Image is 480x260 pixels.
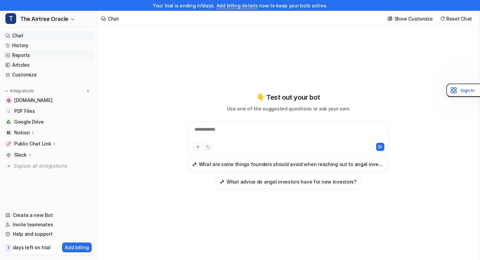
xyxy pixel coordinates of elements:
a: Reports [3,51,94,60]
span: Explore all integrations [14,161,91,171]
p: 👇 Test out your bot [257,92,320,102]
p: Show Customize [394,15,433,22]
a: Create a new Bot [3,210,94,220]
a: Add billing details [216,3,258,8]
img: expand menu [4,89,9,93]
img: reset [440,16,445,21]
img: www.airtree.vc [7,98,11,102]
img: explore all integrations [5,163,12,169]
a: Invite teammates [3,220,94,229]
button: Integrations [3,88,36,94]
button: Add billing [62,242,92,252]
p: Integrations [10,88,34,94]
a: Customize [3,70,94,79]
a: History [3,41,94,50]
img: customize [388,16,392,21]
a: Articles [3,60,94,70]
p: Slack [14,152,27,158]
span: Google Drive [14,119,44,125]
p: Use one of the suggested questions or ask your own [227,105,349,112]
button: What advice do angel investors have for new investors?What advice do angel investors have for new... [216,174,361,189]
img: Public Chat Link [7,142,11,146]
img: Notion [7,131,11,135]
img: PDF Files [7,109,11,113]
a: Google DriveGoogle Drive [3,117,94,127]
p: 1 [7,245,9,251]
span: T [5,13,16,24]
a: Chat [3,31,94,40]
a: Help and support [3,229,94,239]
img: Google Drive [7,120,11,124]
a: PDF FilesPDF Files [3,106,94,116]
p: Add billing [65,244,89,251]
a: www.airtree.vc[DOMAIN_NAME] [3,96,94,105]
button: Reset Chat [438,14,475,24]
img: menu_add.svg [86,89,90,93]
h3: What are some things founders should avoid when reaching out to angel investors? [199,161,385,168]
p: days left on trial [13,244,51,251]
h3: What advice do angel investors have for new investors? [227,178,357,185]
img: What are some things founders should avoid when reaching out to angel investors? [192,162,197,167]
div: Chat [108,15,119,22]
img: What advice do angel investors have for new investors? [220,179,224,184]
p: Notion [14,129,30,136]
img: Slack [7,153,11,157]
span: [DOMAIN_NAME] [14,97,52,104]
button: What are some things founders should avoid when reaching out to angel investors?What are some thi... [188,157,389,171]
p: Public Chat Link [14,140,51,147]
a: Explore all integrations [3,161,94,171]
span: The Airtree Oracle [20,14,68,24]
button: Show Customize [386,14,436,24]
span: PDF Files [14,108,35,115]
